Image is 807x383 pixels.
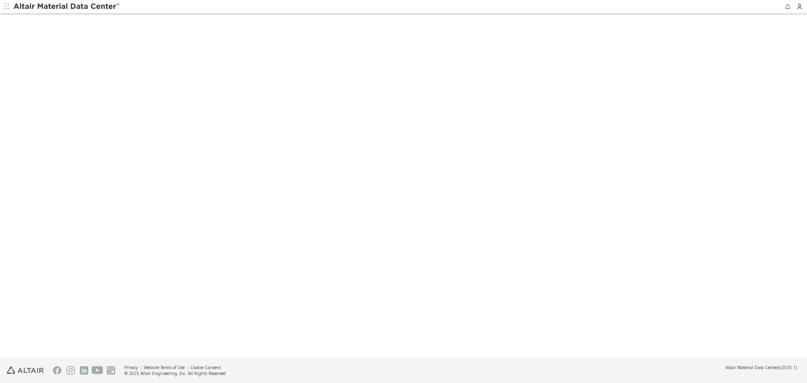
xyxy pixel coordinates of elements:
[190,365,221,370] a: Cookie Consent
[124,370,227,376] div: © 2025 Altair Engineering, Inc. All Rights Reserved.
[144,365,185,370] a: Website Terms of Use
[124,365,138,370] a: Privacy
[725,365,797,370] div: (v2025.1)
[13,3,121,11] img: Altair Material Data Center
[7,367,44,374] img: Altair Engineering
[725,365,778,370] span: Altair Material Data Center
